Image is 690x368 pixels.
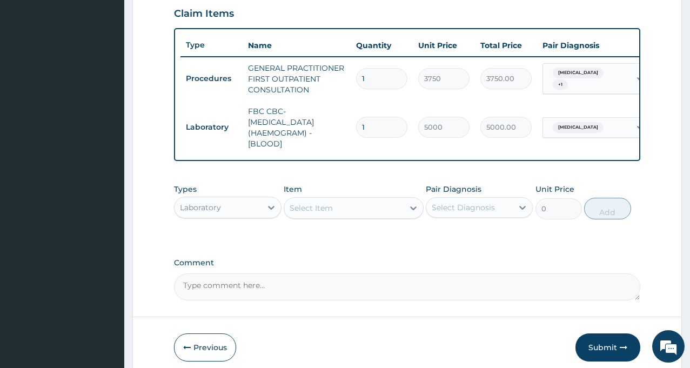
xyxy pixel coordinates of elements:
label: Pair Diagnosis [426,184,481,195]
button: Submit [575,333,640,362]
td: GENERAL PRACTITIONER FIRST OUTPATIENT CONSULTATION [243,57,351,101]
div: Chat with us now [56,61,182,75]
span: + 1 [553,79,568,90]
th: Pair Diagnosis [537,35,656,56]
td: FBC CBC-[MEDICAL_DATA] (HAEMOGRAM) - [BLOOD] [243,101,351,155]
th: Name [243,35,351,56]
span: We're online! [63,113,149,223]
th: Total Price [475,35,537,56]
img: d_794563401_company_1708531726252_794563401 [20,54,44,81]
span: [MEDICAL_DATA] [553,68,604,78]
td: Laboratory [180,117,243,137]
h3: Claim Items [174,8,234,20]
button: Previous [174,333,236,362]
button: Add [584,198,631,219]
th: Unit Price [413,35,475,56]
label: Types [174,185,197,194]
label: Item [284,184,302,195]
label: Comment [174,258,640,267]
div: Laboratory [180,202,221,213]
div: Select Item [290,203,333,213]
th: Quantity [351,35,413,56]
label: Unit Price [535,184,574,195]
textarea: Type your message and hit 'Enter' [5,250,206,287]
td: Procedures [180,69,243,89]
span: [MEDICAL_DATA] [553,122,604,133]
div: Minimize live chat window [177,5,203,31]
th: Type [180,35,243,55]
div: Select Diagnosis [432,202,495,213]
